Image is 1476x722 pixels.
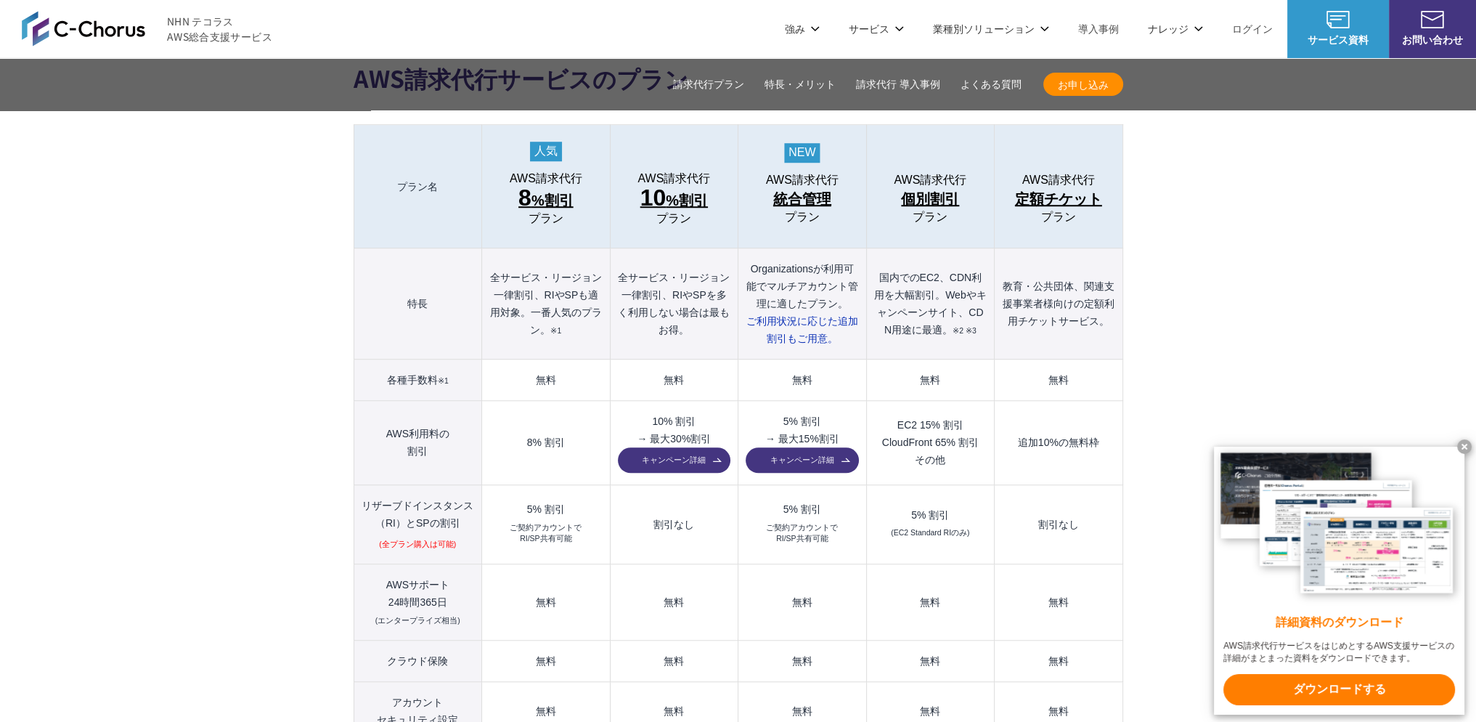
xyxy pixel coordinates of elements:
a: AWS請求代行 個別割引プラン [874,174,987,224]
td: 無料 [610,564,738,641]
span: 10 [640,184,666,211]
span: AWS請求代行 [1022,174,1095,187]
td: 無料 [866,360,994,401]
div: 5% 割引 [746,504,858,514]
span: プラン [529,212,563,225]
th: プラン名 [354,125,482,248]
h2: AWS請求代行サービスのプラン [354,52,1123,95]
span: プラン [785,211,820,224]
x-t: ダウンロードする [1223,674,1455,705]
span: プラン [656,212,691,225]
img: お問い合わせ [1421,11,1444,28]
a: ログイン [1232,21,1273,36]
a: 導入事例 [1078,21,1119,36]
small: ※2 ※3 [953,326,976,335]
x-t: AWS請求代行サービスをはじめとするAWS支援サービスの詳細がまとまった資料をダウンロードできます。 [1223,640,1455,665]
small: ※1 [550,326,561,335]
td: 割引なし [610,484,738,564]
span: 8 [518,184,531,211]
span: %割引 [518,186,574,212]
a: AWS総合支援サービス C-Chorus NHN テコラスAWS総合支援サービス [22,11,272,46]
a: 請求代行 導入事例 [856,77,940,92]
span: AWS請求代行 [510,172,582,185]
a: AWS請求代行 8%割引 プラン [489,172,602,225]
td: 無料 [738,641,866,682]
a: 詳細資料のダウンロード AWS請求代行サービスをはじめとするAWS支援サービスの詳細がまとまった資料をダウンロードできます。 ダウンロードする [1214,447,1464,715]
img: AWS総合支援サービス C-Chorus [22,11,145,46]
small: ご契約アカウントで RI/SP共有可能 [510,522,582,545]
th: Organizationsが利用可能でマルチアカウント管理に適したプラン。 [738,248,866,360]
td: 無料 [738,360,866,401]
span: 統合管理 [773,187,831,211]
div: 5% 割引 [489,504,602,514]
div: 5% 割引 [874,510,987,520]
span: %割引 [640,186,708,212]
a: AWS請求代行 10%割引プラン [618,172,730,225]
th: AWSサポート 24時間365日 [354,564,482,641]
a: 請求代行プラン [673,77,744,92]
span: NHN テコラス AWS総合支援サービス [167,14,272,44]
x-t: 詳細資料のダウンロード [1223,614,1455,631]
td: 無料 [482,564,610,641]
small: (全プラン購入は可能) [379,539,456,551]
th: 全サービス・リージョン一律割引、RIやSPも適用対象。一番人気のプラン。 [482,248,610,360]
td: 10% 割引 → 最大30%割引 [610,401,738,485]
th: 国内でのEC2、CDN利用を大幅割引。Webやキャンペーンサイト、CDN用途に最適。 [866,248,994,360]
td: 無料 [610,360,738,401]
td: 無料 [866,641,994,682]
td: 無料 [610,641,738,682]
small: (エンタープライズ相当) [375,616,460,625]
td: 無料 [482,360,610,401]
td: 無料 [482,641,610,682]
td: 無料 [866,564,994,641]
td: 追加10%の無料枠 [995,401,1122,485]
a: お申し込み [1043,73,1123,96]
th: 特長 [354,248,482,360]
td: EC2 15% 割引 CloudFront 65% 割引 その他 [866,401,994,485]
span: AWS請求代行 [894,174,966,187]
td: 割引なし [995,484,1122,564]
span: お申し込み [1043,77,1123,92]
img: AWS総合支援サービス C-Chorus サービス資料 [1326,11,1350,28]
a: キャンペーン詳細 [746,447,858,473]
a: よくある質問 [961,77,1022,92]
span: お問い合わせ [1389,32,1476,47]
td: 無料 [995,564,1122,641]
th: AWS利用料の 割引 [354,401,482,485]
th: クラウド保険 [354,641,482,682]
p: 業種別ソリューション [933,21,1049,36]
th: 各種手数料 [354,360,482,401]
td: 5% 割引 → 最大15%割引 [738,401,866,485]
a: AWS請求代行 定額チケットプラン [1002,174,1114,224]
th: リザーブドインスタンス （RI）とSPの割引 [354,484,482,564]
span: プラン [1041,211,1076,224]
a: AWS請求代行 統合管理プラン [746,174,858,224]
th: 全サービス・リージョン一律割引、RIやSPを多く利用しない場合は最もお得。 [610,248,738,360]
small: ご契約アカウントで RI/SP共有可能 [766,522,838,545]
span: ご利用状況に応じた [746,315,858,344]
p: 強み [785,21,820,36]
span: AWS請求代行 [637,172,710,185]
span: 個別割引 [901,187,959,211]
td: 無料 [738,564,866,641]
p: サービス [849,21,904,36]
small: ※1 [438,376,449,385]
td: 無料 [995,641,1122,682]
th: 教育・公共団体、関連支援事業者様向けの定額利用チケットサービス。 [995,248,1122,360]
td: 8% 割引 [482,401,610,485]
small: (EC2 Standard RIのみ) [891,527,969,539]
td: 無料 [995,360,1122,401]
span: プラン [913,211,947,224]
a: 特長・メリット [764,77,836,92]
span: 定額チケット [1015,187,1102,211]
p: ナレッジ [1148,21,1203,36]
span: サービス資料 [1287,32,1389,47]
span: AWS請求代行 [766,174,839,187]
a: キャンペーン詳細 [618,447,730,473]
